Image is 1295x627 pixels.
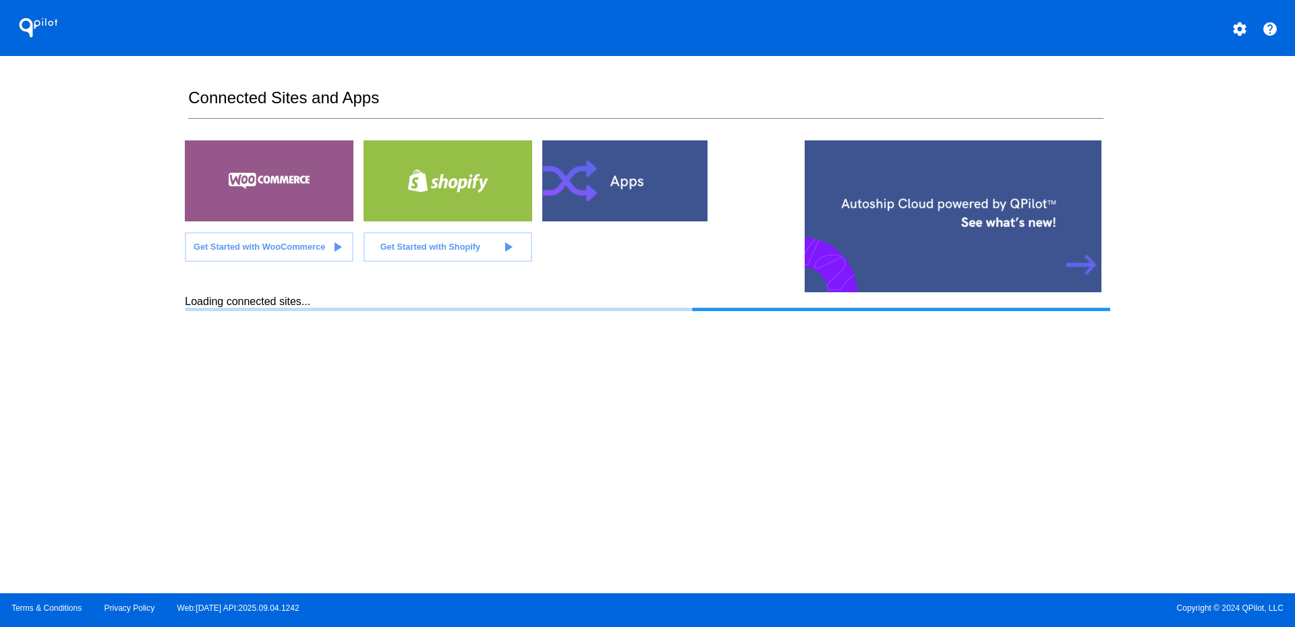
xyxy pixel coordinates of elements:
h2: Connected Sites and Apps [188,88,1103,119]
mat-icon: settings [1232,21,1248,37]
span: Copyright © 2024 QPilot, LLC [659,603,1284,613]
a: Web:[DATE] API:2025.09.04.1242 [177,603,299,613]
span: Get Started with WooCommerce [194,242,325,252]
div: Loading connected sites... [185,296,1110,311]
mat-icon: play_arrow [500,239,516,255]
mat-icon: help [1262,21,1278,37]
a: Terms & Conditions [11,603,82,613]
h1: QPilot [11,14,65,41]
mat-icon: play_arrow [329,239,345,255]
a: Get Started with WooCommerce [185,232,353,262]
a: Privacy Policy [105,603,155,613]
span: Get Started with Shopify [380,242,481,252]
a: Get Started with Shopify [364,232,532,262]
